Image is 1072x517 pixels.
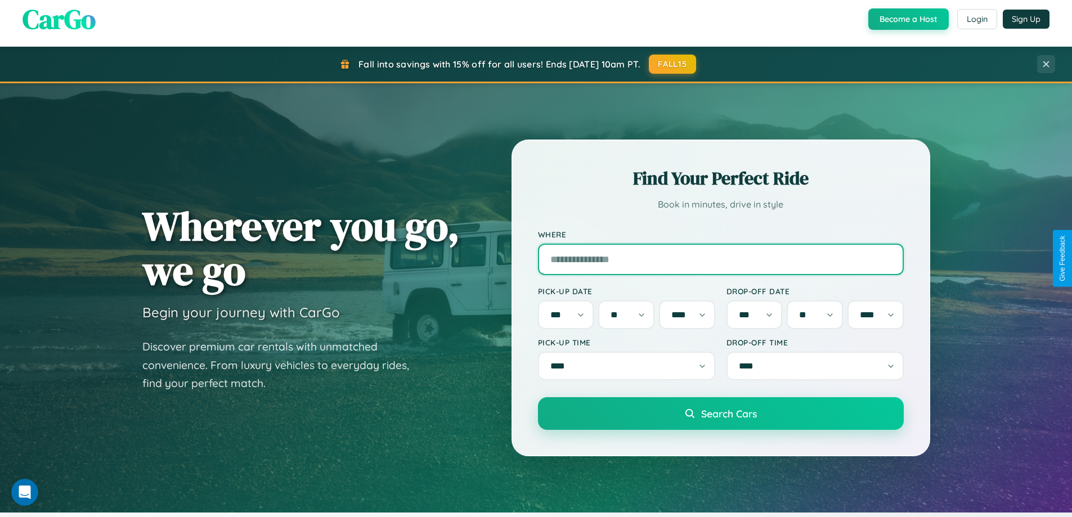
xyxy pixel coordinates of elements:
label: Drop-off Date [726,286,904,296]
p: Discover premium car rentals with unmatched convenience. From luxury vehicles to everyday rides, ... [142,338,424,393]
p: Book in minutes, drive in style [538,196,904,213]
span: CarGo [23,1,96,38]
button: Search Cars [538,397,904,430]
label: Pick-up Time [538,338,715,347]
button: Sign Up [1003,10,1049,29]
button: Login [957,9,997,29]
h2: Find Your Perfect Ride [538,166,904,191]
iframe: Intercom live chat [11,479,38,506]
button: FALL15 [649,55,696,74]
button: Become a Host [868,8,949,30]
label: Pick-up Date [538,286,715,296]
span: Fall into savings with 15% off for all users! Ends [DATE] 10am PT. [358,59,640,70]
span: Search Cars [701,407,757,420]
div: Give Feedback [1058,236,1066,281]
h1: Wherever you go, we go [142,204,460,293]
label: Where [538,230,904,239]
h3: Begin your journey with CarGo [142,304,340,321]
label: Drop-off Time [726,338,904,347]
